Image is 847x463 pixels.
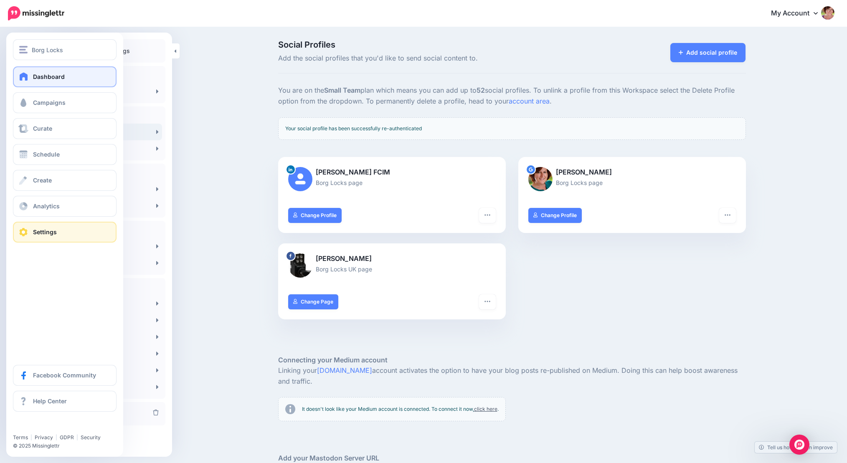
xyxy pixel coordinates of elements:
[288,253,312,278] img: 157779713_205410448039176_3061345284008788382_n-bsa99958.jpg
[13,196,117,217] a: Analytics
[285,404,295,414] img: info-circle-grey.png
[278,40,586,49] span: Social Profiles
[288,178,496,187] p: Borg Locks page
[13,422,78,430] iframe: Twitter Follow Button
[13,144,117,165] a: Schedule
[288,167,496,178] p: [PERSON_NAME] FCIM
[13,92,117,113] a: Campaigns
[33,73,65,80] span: Dashboard
[33,372,96,379] span: Facebook Community
[670,43,746,62] a: Add social profile
[33,397,67,405] span: Help Center
[288,294,339,309] a: Change Page
[33,202,60,210] span: Analytics
[317,366,372,374] a: [DOMAIN_NAME]
[13,39,117,60] button: Borg Locks
[477,86,485,94] b: 52
[755,442,837,453] a: Tell us how we can improve
[288,167,312,191] img: user_default_image.png
[33,99,66,106] span: Campaigns
[528,208,582,223] a: Change Profile
[13,391,117,412] a: Help Center
[30,434,32,440] span: |
[81,434,101,440] a: Security
[302,405,499,413] p: It doesn't look like your Medium account is connected. To connect it now, .
[324,86,360,94] b: Small Team
[76,434,78,440] span: |
[33,177,52,184] span: Create
[528,178,736,187] p: Borg Locks page
[509,97,550,105] a: account area
[278,355,746,365] h5: Connecting your Medium account
[789,435,809,455] div: Open Intercom Messenger
[8,6,64,20] img: Missinglettr
[13,170,117,191] a: Create
[474,406,497,412] a: click here
[278,117,746,140] div: Your social profile has been successfully re-authenticated
[33,125,52,132] span: Curate
[528,167,553,191] img: AAcHTtdKiE76o_Ssb0RmDPc2eCY4ZpXLVxeYgi0ZbK2zE72l2i8s96-c-73834.png
[763,3,834,24] a: My Account
[288,253,496,264] p: [PERSON_NAME]
[60,434,74,440] a: GDPR
[528,167,736,178] p: [PERSON_NAME]
[56,434,57,440] span: |
[13,365,117,386] a: Facebook Community
[13,434,28,440] a: Terms
[19,46,28,53] img: menu.png
[278,365,746,387] p: Linking your account activates the option to have your blog posts re-published on Medium. Doing t...
[33,228,57,235] span: Settings
[13,222,117,243] a: Settings
[35,434,53,440] a: Privacy
[13,442,123,450] li: © 2025 Missinglettr
[278,53,586,64] span: Add the social profiles that you'd like to send social content to.
[278,85,746,107] p: You are on the plan which means you can add up to social profiles. To unlink a profile from this ...
[33,151,60,158] span: Schedule
[32,45,63,55] span: Borg Locks
[288,264,496,274] p: Borg Locks UK page
[288,208,342,223] a: Change Profile
[13,66,117,87] a: Dashboard
[13,118,117,139] a: Curate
